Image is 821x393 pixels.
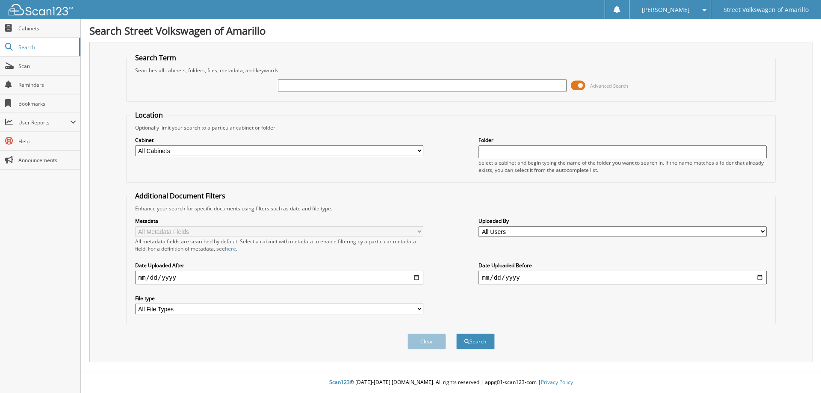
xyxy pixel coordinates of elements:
[478,217,767,225] label: Uploaded By
[131,191,230,201] legend: Additional Document Filters
[18,100,76,107] span: Bookmarks
[18,44,75,51] span: Search
[18,62,76,70] span: Scan
[724,7,809,12] span: Street Volkswagen of Amarillo
[131,110,167,120] legend: Location
[18,81,76,89] span: Reminders
[131,67,771,74] div: Searches all cabinets, folders, files, metadata, and keywords
[131,53,180,62] legend: Search Term
[135,136,423,144] label: Cabinet
[408,334,446,349] button: Clear
[9,4,73,15] img: scan123-logo-white.svg
[135,217,423,225] label: Metadata
[225,245,236,252] a: here
[478,262,767,269] label: Date Uploaded Before
[642,7,690,12] span: [PERSON_NAME]
[478,136,767,144] label: Folder
[541,378,573,386] a: Privacy Policy
[18,138,76,145] span: Help
[18,25,76,32] span: Cabinets
[329,378,350,386] span: Scan123
[131,205,771,212] div: Enhance your search for specific documents using filters such as date and file type.
[18,157,76,164] span: Announcements
[135,271,423,284] input: start
[478,159,767,174] div: Select a cabinet and begin typing the name of the folder you want to search in. If the name match...
[590,83,628,89] span: Advanced Search
[89,24,812,38] h1: Search Street Volkswagen of Amarillo
[18,119,70,126] span: User Reports
[135,295,423,302] label: File type
[81,372,821,393] div: © [DATE]-[DATE] [DOMAIN_NAME]. All rights reserved | appg01-scan123-com |
[478,271,767,284] input: end
[456,334,495,349] button: Search
[135,262,423,269] label: Date Uploaded After
[131,124,771,131] div: Optionally limit your search to a particular cabinet or folder
[135,238,423,252] div: All metadata fields are searched by default. Select a cabinet with metadata to enable filtering b...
